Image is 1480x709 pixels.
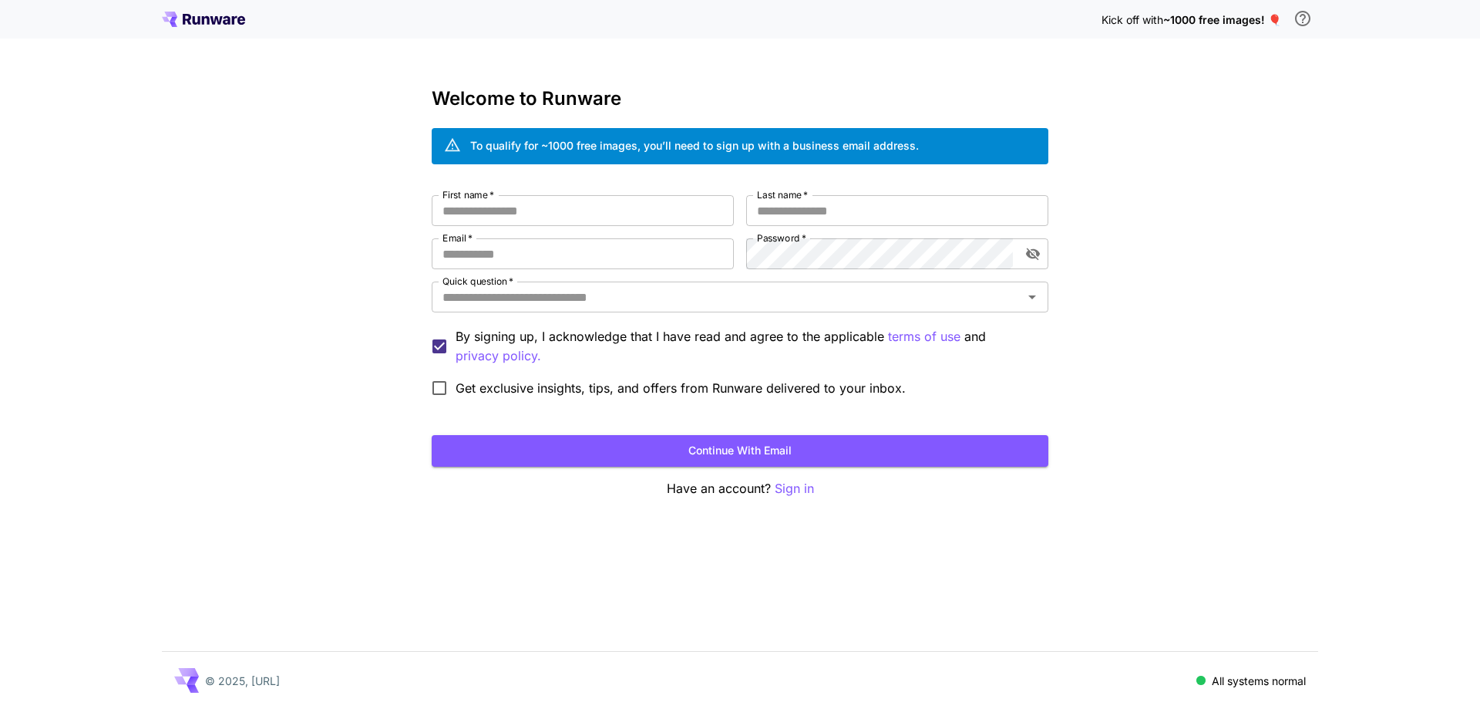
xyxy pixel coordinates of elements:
h3: Welcome to Runware [432,88,1048,110]
div: To qualify for ~1000 free images, you’ll need to sign up with a business email address. [470,137,919,154]
label: Quick question [442,275,513,288]
button: toggle password visibility [1019,240,1047,268]
button: Open [1021,286,1043,308]
button: Sign in [775,479,814,498]
label: Email [442,231,473,245]
label: Password [757,231,806,245]
button: Continue with email [432,435,1048,467]
button: By signing up, I acknowledge that I have read and agree to the applicable terms of use and [456,346,541,366]
label: Last name [757,188,808,201]
p: All systems normal [1212,673,1306,689]
p: privacy policy. [456,346,541,366]
p: © 2025, [URL] [205,673,280,689]
p: By signing up, I acknowledge that I have read and agree to the applicable and [456,327,1036,366]
button: By signing up, I acknowledge that I have read and agree to the applicable and privacy policy. [888,327,960,346]
span: ~1000 free images! 🎈 [1163,13,1281,26]
span: Kick off with [1102,13,1163,26]
label: First name [442,188,494,201]
p: Have an account? [432,479,1048,498]
p: terms of use [888,327,960,346]
span: Get exclusive insights, tips, and offers from Runware delivered to your inbox. [456,379,906,397]
button: In order to qualify for free credit, you need to sign up with a business email address and click ... [1287,3,1318,34]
